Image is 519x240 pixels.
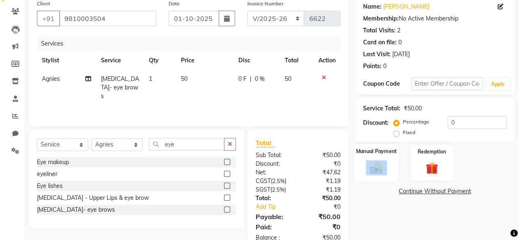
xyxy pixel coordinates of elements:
th: Stylist [37,51,96,70]
img: _cash.svg [366,160,387,175]
button: Apply [486,78,510,90]
div: No Active Membership [363,14,507,23]
span: 0 F [238,75,246,83]
span: 0 % [254,75,264,83]
div: ₹50.00 [298,212,347,222]
div: 0 [383,62,386,71]
input: Enter Offer / Coupon Code [411,78,483,90]
div: ( ) [249,185,298,194]
div: Eye lishes [37,182,63,190]
div: 2 [397,26,400,35]
div: Last Visit: [363,50,391,59]
div: Coupon Code [363,80,411,88]
div: Card on file: [363,38,397,47]
img: _gift.svg [422,160,442,176]
th: Service [96,51,144,70]
span: ⁠Agnies [42,75,60,82]
th: Qty [144,51,176,70]
div: Service Total: [363,104,400,113]
input: Search by Name/Mobile/Email/Code [59,11,156,26]
div: Total Visits: [363,26,396,35]
a: Continue Without Payment [357,187,513,196]
span: [MEDICAL_DATA]- eye brows [101,75,139,100]
div: eyeliner [37,170,57,178]
div: [MEDICAL_DATA] - Upper Lips & eye brow [37,194,149,202]
span: 50 [181,75,187,82]
div: ₹47.62 [298,168,347,177]
div: Discount: [363,119,389,127]
span: 50 [285,75,291,82]
div: Services [38,36,347,51]
input: Search or Scan [149,138,224,151]
span: SGST [256,186,270,193]
div: ₹1.19 [298,177,347,185]
div: ₹0 [298,160,347,168]
div: [MEDICAL_DATA]- eye brows [37,206,115,214]
div: Net: [249,168,298,177]
th: Price [176,51,233,70]
a: Add Tip [249,203,306,211]
th: Total [280,51,313,70]
div: ₹0 [298,222,347,232]
button: +91 [37,11,60,26]
div: Membership: [363,14,399,23]
label: Redemption [418,148,446,155]
div: Name: [363,2,382,11]
div: Payable: [249,212,298,222]
div: Points: [363,62,382,71]
div: Eye makeup [37,158,69,167]
span: Total [256,139,274,147]
div: ( ) [249,177,298,185]
th: Disc [233,51,279,70]
span: 1 [149,75,152,82]
th: Action [313,51,341,70]
label: Fixed [403,129,415,136]
label: Manual Payment [356,147,397,155]
span: CGST [256,177,271,185]
div: Discount: [249,160,298,168]
div: Paid: [249,222,298,232]
div: [DATE] [392,50,410,59]
div: 0 [398,38,402,47]
div: Sub Total: [249,151,298,160]
div: ₹50.00 [298,194,347,203]
a: [PERSON_NAME] [383,2,429,11]
span: | [249,75,251,83]
div: ₹50.00 [404,104,422,113]
div: ₹0 [306,203,347,211]
div: ₹50.00 [298,151,347,160]
label: Percentage [403,118,429,126]
span: 2.5% [272,186,284,193]
div: Total: [249,194,298,203]
div: ₹1.19 [298,185,347,194]
span: 2.5% [272,178,285,184]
